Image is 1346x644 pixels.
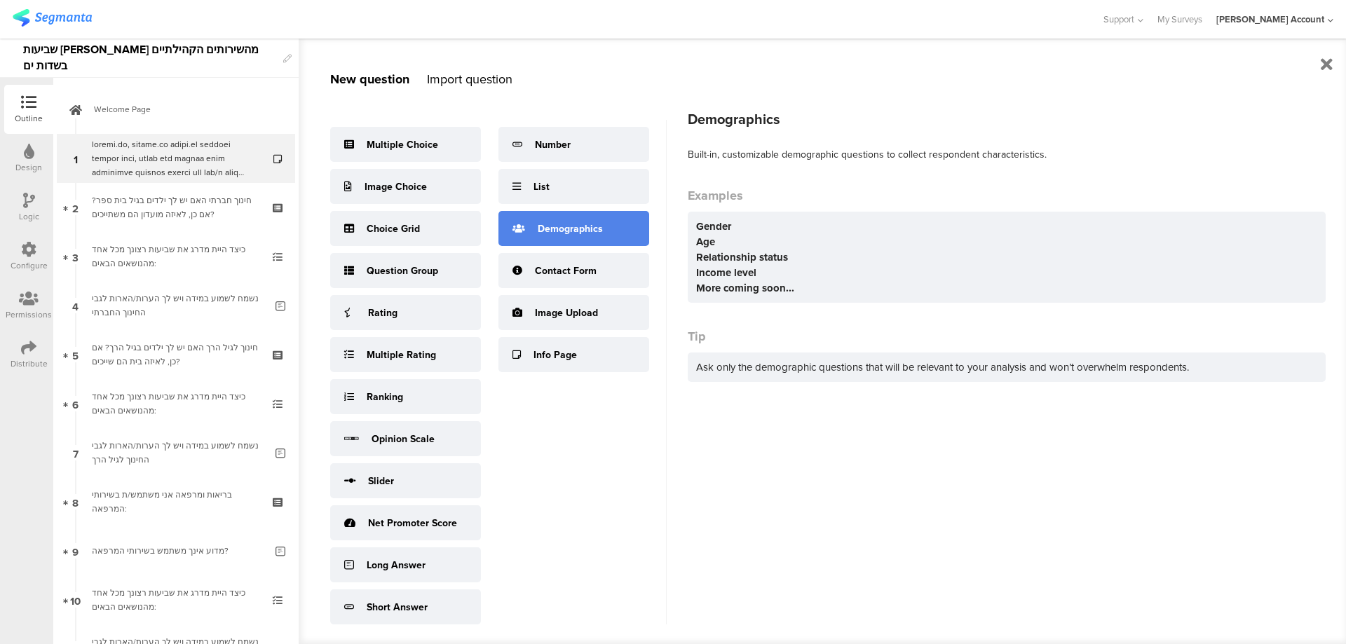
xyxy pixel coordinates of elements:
div: Multiple Rating [367,348,436,362]
div: Examples [688,186,1326,205]
div: נשמח לשמוע במידה ויש לך הערות/הארות לגבי החינוך החברתי [92,292,265,320]
div: כיצד היית מדרג את שביעות רצונך מכל אחד מהנושאים הבאים: [92,586,259,614]
span: 10 [70,592,81,608]
a: 8 בריאות ומרפאה אני משתמש/ת בשירותי המרפאה: [57,477,295,526]
span: 5 [72,347,79,362]
div: Demographics [538,221,603,236]
div: List [533,179,550,194]
div: Import question [427,70,512,88]
span: 3 [72,249,79,264]
div: שביעות [PERSON_NAME] מהשירותים הקהילתיים בשדות ים [23,39,276,77]
div: Short Answer [367,600,428,615]
a: 10 כיצד היית מדרג את שביעות רצונך מכל אחד מהנושאים הבאים: [57,575,295,624]
a: 1 loremi.do, sitame.co adipi.el seddoei tempor inci, utlab etd magnaa enim adminimve quisnos exer... [57,134,295,183]
div: Gender Age Relationship status Income level More coming soon... [696,219,1317,296]
div: בריאות ומרפאה אני משתמש/ת בשירותי המרפאה: [92,488,259,516]
div: לחברים.ות, תושבים.ות ובנים.ות בעצמאות כלכלית שלום, לפניך סקר שביעות רצון מהשירותים הניתנים לקהילה... [92,137,259,179]
div: Permissions [6,308,52,321]
div: Long Answer [367,558,426,573]
div: Tip [688,327,1326,345]
div: Info Page [533,348,577,362]
a: 9 מדוע אינך משתמש בשירותי המרפאה? [57,526,295,575]
div: כיצד היית מדרג את שביעות רצונך מכל אחד מהנושאים הבאים: [92,390,259,418]
div: כיצד היית מדרג את שביעות רצונך מכל אחד מהנושאים הבאים: [92,242,259,270]
span: Welcome Page [94,102,273,116]
div: Opinion Scale [372,432,435,446]
a: 3 כיצד היית מדרג את שביעות רצונך מכל אחד מהנושאים הבאים: [57,232,295,281]
div: Rating [368,306,397,320]
span: Support [1103,13,1134,26]
div: Net Promoter Score [368,516,457,530]
div: Slider [368,474,394,488]
div: Multiple Choice [367,137,438,152]
span: 9 [72,543,79,559]
div: חינוך לגיל הרך האם יש לך ילדים בגיל הרך? אם כן, לאיזה בית הם שייכים? [92,341,259,369]
div: Ranking [367,390,403,404]
div: Ask only the demographic questions that will be relevant to your analysis and won’t overwhelm res... [688,352,1326,382]
div: נשמח לשמוע במידה ויש לך הערות/הארות לגבי החינוך לגיל הרך [92,439,265,467]
div: Configure [11,259,48,272]
div: New question [330,70,409,88]
div: Distribute [11,357,48,370]
span: 4 [72,298,79,313]
div: חינוך חברתי האם יש לך ילדים בגיל בית ספר? אם כן, לאיזה מועדון הם משתייכים? [92,193,259,221]
div: Number [535,137,571,152]
div: Logic [19,210,39,223]
span: 2 [72,200,79,215]
a: 2 חינוך חברתי האם יש לך ילדים בגיל בית ספר? אם כן, לאיזה מועדון הם משתייכים? [57,183,295,232]
div: Built-in, customizable demographic questions to collect respondent characteristics. [688,147,1326,162]
div: Demographics [688,109,1326,130]
div: Image Upload [535,306,598,320]
span: 8 [72,494,79,509]
a: Welcome Page [57,85,295,134]
a: 6 כיצד היית מדרג את שביעות רצונך מכל אחד מהנושאים הבאים: [57,379,295,428]
div: מדוע אינך משתמש בשירותי המרפאה? [92,544,265,558]
img: segmanta logo [13,9,92,27]
span: 6 [72,396,79,411]
a: 5 חינוך לגיל הרך האם יש לך ילדים בגיל הרך? אם כן, לאיזה בית הם שייכים? [57,330,295,379]
div: Contact Form [535,263,597,278]
a: 7 נשמח לשמוע במידה ויש לך הערות/הארות לגבי החינוך לגיל הרך [57,428,295,477]
div: Image Choice [365,179,427,194]
div: Question Group [367,263,438,278]
div: Design [15,161,42,174]
div: Choice Grid [367,221,420,236]
div: Outline [15,112,43,125]
a: 4 נשמח לשמוע במידה ויש לך הערות/הארות לגבי החינוך החברתי [57,281,295,330]
span: 1 [74,151,78,166]
div: [PERSON_NAME] Account [1216,13,1324,26]
span: 7 [73,445,79,460]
